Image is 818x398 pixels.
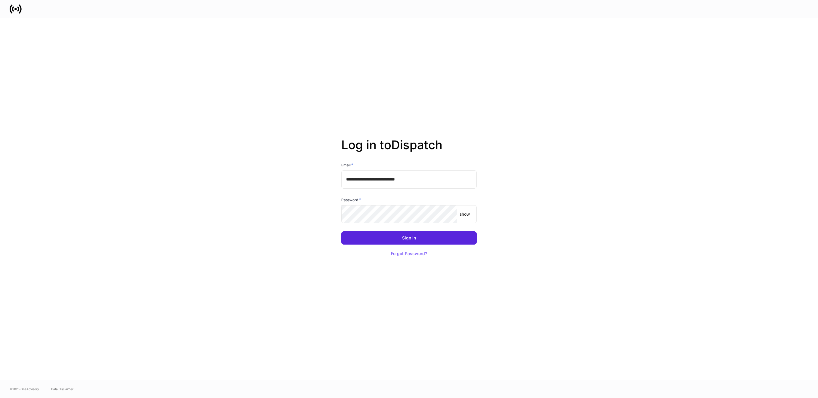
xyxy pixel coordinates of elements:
a: Data Disclaimer [51,387,73,391]
h2: Log in to Dispatch [341,138,477,162]
p: show [460,211,470,217]
button: Sign In [341,231,477,245]
div: Sign In [402,236,416,240]
h6: Email [341,162,353,168]
h6: Password [341,197,361,203]
span: © 2025 OneAdvisory [10,387,39,391]
div: Forgot Password? [391,251,427,256]
button: Forgot Password? [383,247,435,260]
